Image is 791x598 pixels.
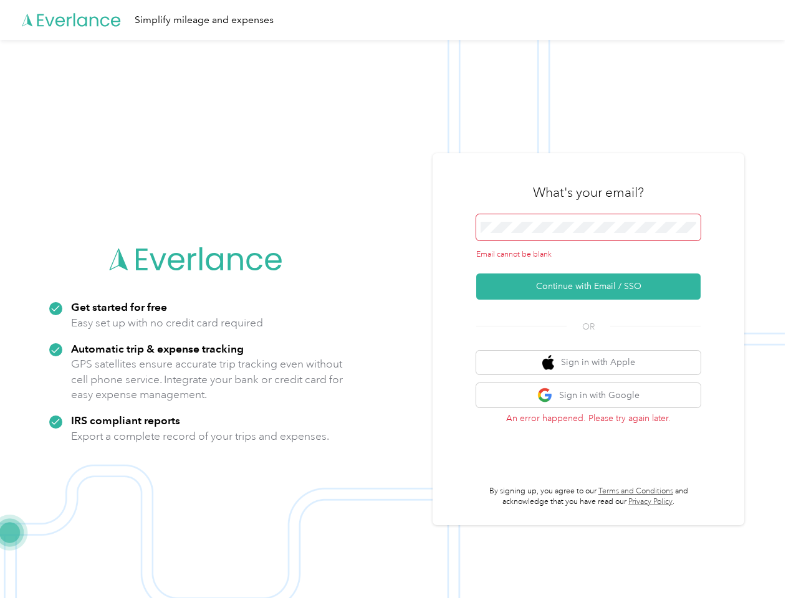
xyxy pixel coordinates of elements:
[537,387,553,403] img: google logo
[476,486,701,508] p: By signing up, you agree to our and acknowledge that you have read our .
[598,486,673,496] a: Terms and Conditions
[71,414,180,427] strong: IRS compliant reports
[476,249,701,260] div: Email cannot be blank
[71,342,244,355] strong: Automatic trip & expense tracking
[476,383,701,407] button: google logoSign in with Google
[71,356,343,402] p: GPS satellites ensure accurate trip tracking even without cell phone service. Integrate your bank...
[71,315,263,331] p: Easy set up with no credit card required
[71,300,167,313] strong: Get started for free
[135,12,274,28] div: Simplify mileage and expenses
[476,412,701,425] p: An error happened. Please try again later.
[533,184,644,201] h3: What's your email?
[567,320,610,333] span: OR
[542,355,555,371] img: apple logo
[628,497,673,506] a: Privacy Policy
[476,273,701,300] button: Continue with Email / SSO
[71,429,329,444] p: Export a complete record of your trips and expenses.
[476,351,701,375] button: apple logoSign in with Apple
